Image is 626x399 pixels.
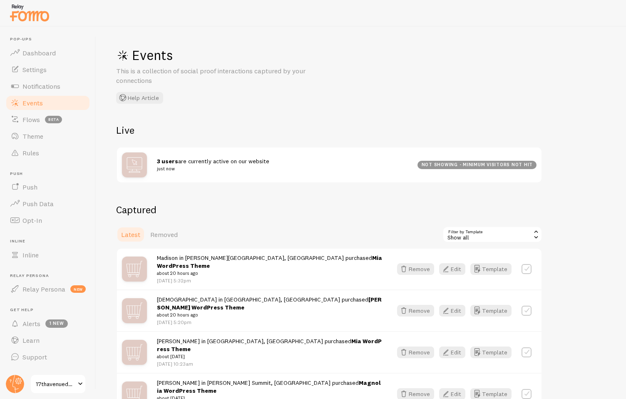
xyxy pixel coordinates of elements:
[5,212,91,229] a: Opt-In
[22,319,40,328] span: Alerts
[5,349,91,365] a: Support
[22,251,39,259] span: Inline
[122,152,147,177] img: bo9btcNLRnCUU1uKyLgF
[157,311,382,319] small: about 20 hours ago
[22,115,40,124] span: Flows
[439,347,465,358] button: Edit
[116,47,366,64] h1: Events
[417,161,537,169] div: not showing - minimum visitors not hit
[116,203,542,216] h2: Captured
[122,340,147,365] img: mX0F4IvwRGqjVoppAqZG
[10,239,91,244] span: Inline
[439,347,470,358] a: Edit
[157,337,382,353] a: Mia WordPress Theme
[121,230,140,239] span: Latest
[10,273,91,279] span: Relay Persona
[157,379,381,394] a: Magnolia WordPress Theme
[122,257,147,282] img: mX0F4IvwRGqjVoppAqZG
[5,315,91,332] a: Alerts 1 new
[397,263,434,275] button: Remove
[22,336,40,344] span: Learn
[5,247,91,263] a: Inline
[5,45,91,61] a: Dashboard
[157,360,382,367] p: [DATE] 10:23am
[157,165,407,172] small: just now
[470,263,512,275] button: Template
[45,116,62,123] span: beta
[36,379,75,389] span: 17thavenuedesigns
[157,254,382,277] span: Madison in [PERSON_NAME][GEOGRAPHIC_DATA], [GEOGRAPHIC_DATA] purchased
[22,82,60,90] span: Notifications
[22,216,42,224] span: Opt-In
[157,296,382,311] a: [PERSON_NAME] WordPress Theme
[122,298,147,323] img: mX0F4IvwRGqjVoppAqZG
[116,226,145,243] a: Latest
[442,226,542,243] div: Show all
[145,226,183,243] a: Removed
[157,319,382,326] p: [DATE] 5:20pm
[439,305,470,317] a: Edit
[5,332,91,349] a: Learn
[157,157,178,165] strong: 3 users
[150,230,178,239] span: Removed
[22,199,54,208] span: Push Data
[157,254,382,269] a: Mia WordPress Theme
[439,263,470,275] a: Edit
[5,78,91,95] a: Notifications
[5,95,91,111] a: Events
[10,307,91,313] span: Get Help
[30,374,86,394] a: 17thavenuedesigns
[157,157,407,173] span: are currently active on our website
[22,65,47,74] span: Settings
[157,277,382,284] p: [DATE] 5:32pm
[439,263,465,275] button: Edit
[22,149,39,157] span: Rules
[22,132,43,140] span: Theme
[10,37,91,42] span: Pop-ups
[157,337,382,361] span: [PERSON_NAME] in [GEOGRAPHIC_DATA], [GEOGRAPHIC_DATA] purchased
[5,111,91,128] a: Flows beta
[5,128,91,145] a: Theme
[116,92,163,104] button: Help Article
[22,285,65,293] span: Relay Persona
[5,61,91,78] a: Settings
[397,347,434,358] button: Remove
[116,66,316,85] p: This is a collection of social proof interactions captured by your connections
[116,124,542,137] h2: Live
[5,195,91,212] a: Push Data
[5,179,91,195] a: Push
[5,145,91,161] a: Rules
[22,49,56,57] span: Dashboard
[22,99,43,107] span: Events
[470,347,512,358] button: Template
[10,171,91,177] span: Push
[470,305,512,317] button: Template
[5,281,91,297] a: Relay Persona new
[45,319,68,328] span: 1 new
[157,269,382,277] small: about 20 hours ago
[439,305,465,317] button: Edit
[397,305,434,317] button: Remove
[9,2,50,23] img: fomo-relay-logo-orange.svg
[157,296,382,319] span: [DEMOGRAPHIC_DATA] in [GEOGRAPHIC_DATA], [GEOGRAPHIC_DATA] purchased
[70,285,86,293] span: new
[22,183,37,191] span: Push
[22,353,47,361] span: Support
[157,353,382,360] small: about [DATE]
